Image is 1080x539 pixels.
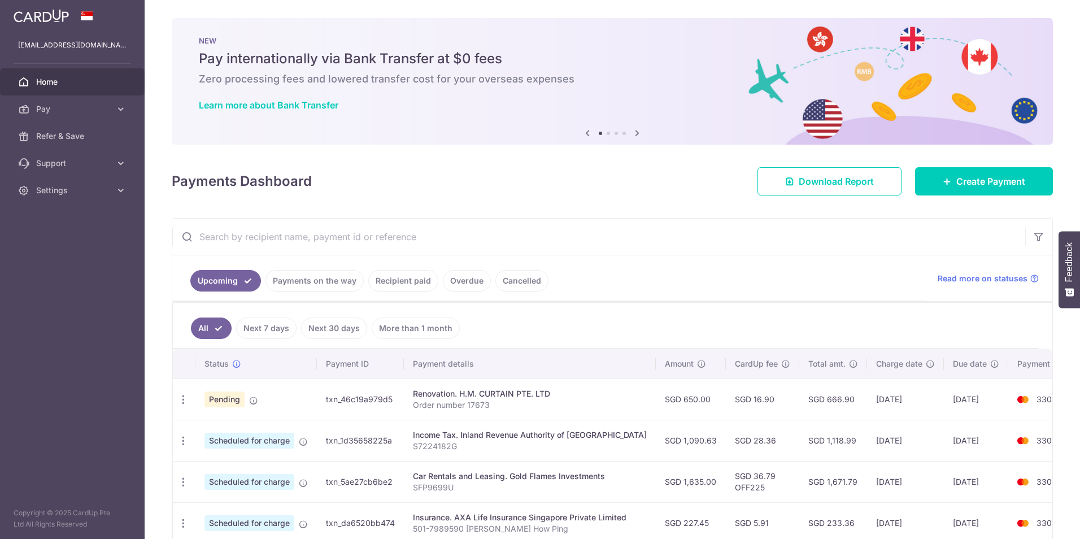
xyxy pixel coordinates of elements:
td: [DATE] [944,420,1008,461]
td: SGD 1,090.63 [656,420,726,461]
span: Pay [36,103,111,115]
span: 3309 [1037,394,1057,404]
p: 501-7989590 [PERSON_NAME] How Ping [413,523,647,534]
img: Bank Card [1012,434,1034,447]
td: SGD 1,635.00 [656,461,726,502]
h4: Payments Dashboard [172,171,312,192]
a: More than 1 month [372,318,460,339]
span: Total amt. [808,358,846,370]
a: Recipient paid [368,270,438,292]
img: CardUp [14,9,69,23]
a: Upcoming [190,270,261,292]
img: Bank transfer banner [172,18,1053,145]
span: Settings [36,185,111,196]
p: NEW [199,36,1026,45]
h5: Pay internationally via Bank Transfer at $0 fees [199,50,1026,68]
div: Insurance. AXA Life Insurance Singapore Private Limited [413,512,647,523]
td: SGD 1,671.79 [799,461,867,502]
span: Download Report [799,175,874,188]
a: Read more on statuses [938,273,1039,284]
td: [DATE] [944,461,1008,502]
span: Read more on statuses [938,273,1027,284]
img: Bank Card [1012,393,1034,406]
a: Next 30 days [301,318,367,339]
td: SGD 666.90 [799,379,867,420]
td: [DATE] [944,379,1008,420]
span: Support [36,158,111,169]
span: Refer & Save [36,131,111,142]
td: SGD 1,118.99 [799,420,867,461]
span: Create Payment [956,175,1025,188]
p: SFP9699U [413,482,647,493]
th: Payment details [404,349,656,379]
span: Feedback [1064,242,1074,282]
td: txn_46c19a979d5 [317,379,404,420]
div: Car Rentals and Leasing. Gold Flames Investments [413,471,647,482]
span: Charge date [876,358,922,370]
td: [DATE] [867,461,944,502]
th: Payment ID [317,349,404,379]
td: SGD 28.36 [726,420,799,461]
h6: Zero processing fees and lowered transfer cost for your overseas expenses [199,72,1026,86]
input: Search by recipient name, payment id or reference [172,219,1025,255]
span: 3309 [1037,436,1057,445]
p: Order number 17673 [413,399,647,411]
p: [EMAIL_ADDRESS][DOMAIN_NAME] [18,40,127,51]
span: Pending [204,392,245,407]
td: txn_1d35658225a [317,420,404,461]
td: SGD 36.79 OFF225 [726,461,799,502]
span: Scheduled for charge [204,474,294,490]
p: S7224182G [413,441,647,452]
a: Learn more about Bank Transfer [199,99,338,111]
span: 3309 [1037,477,1057,486]
img: Bank Card [1012,475,1034,489]
a: Download Report [757,167,902,195]
a: All [191,318,232,339]
td: SGD 16.90 [726,379,799,420]
div: Renovation. H.M. CURTAIN PTE. LTD [413,388,647,399]
span: Scheduled for charge [204,515,294,531]
span: Due date [953,358,987,370]
a: Next 7 days [236,318,297,339]
a: Cancelled [495,270,548,292]
span: Scheduled for charge [204,433,294,449]
td: [DATE] [867,420,944,461]
td: txn_5ae27cb6be2 [317,461,404,502]
img: Bank Card [1012,516,1034,530]
button: Feedback - Show survey [1059,231,1080,308]
span: Home [36,76,111,88]
div: Income Tax. Inland Revenue Authority of [GEOGRAPHIC_DATA] [413,429,647,441]
a: Overdue [443,270,491,292]
span: Status [204,358,229,370]
td: SGD 650.00 [656,379,726,420]
a: Payments on the way [265,270,364,292]
span: Amount [665,358,694,370]
a: Create Payment [915,167,1053,195]
td: [DATE] [867,379,944,420]
span: CardUp fee [735,358,778,370]
span: 3309 [1037,518,1057,528]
